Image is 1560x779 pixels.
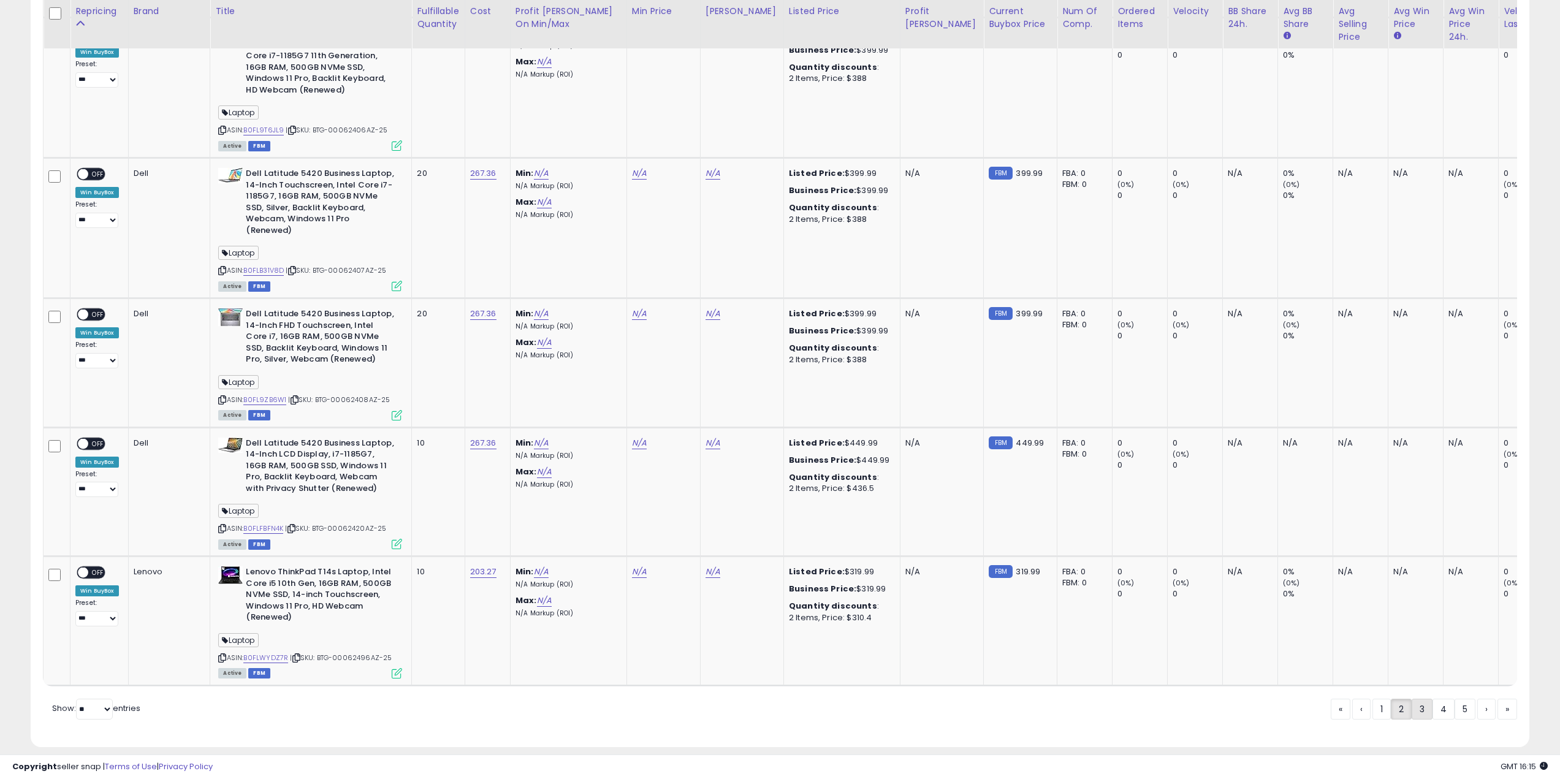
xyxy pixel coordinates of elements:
[1228,168,1268,179] div: N/A
[218,375,258,389] span: Laptop
[1173,190,1222,201] div: 0
[1283,168,1333,179] div: 0%
[1501,761,1548,772] span: 2025-09-8 16:15 GMT
[1228,5,1273,31] div: BB Share 24h.
[246,438,395,498] b: Dell Latitude 5420 Business Laptop, 14-Inch LCD Display, i7-1185G7, 16GB RAM, 500GB SSD, Windows ...
[243,125,284,135] a: B0FL9T6JL9
[1228,438,1268,449] div: N/A
[1504,578,1521,588] small: (0%)
[789,455,891,466] div: $449.99
[1338,566,1379,577] div: N/A
[417,566,455,577] div: 10
[905,566,974,577] div: N/A
[1448,168,1489,179] div: N/A
[1504,566,1553,577] div: 0
[1117,190,1167,201] div: 0
[516,336,537,348] b: Max:
[534,566,549,578] a: N/A
[905,168,974,179] div: N/A
[516,167,534,179] b: Min:
[1173,180,1190,189] small: (0%)
[248,668,270,678] span: FBM
[1062,438,1103,449] div: FBA: 0
[218,504,258,518] span: Laptop
[789,325,856,336] b: Business Price:
[218,308,402,419] div: ASIN:
[1117,330,1167,341] div: 0
[88,568,108,578] span: OFF
[706,437,720,449] a: N/A
[1448,5,1493,44] div: Avg Win Price 24h.
[218,105,258,120] span: Laptop
[1504,180,1521,189] small: (0%)
[1485,703,1488,715] span: ›
[12,761,57,772] strong: Copyright
[789,437,845,449] b: Listed Price:
[1062,168,1103,179] div: FBA: 0
[1504,460,1553,471] div: 0
[905,5,978,31] div: Profit [PERSON_NAME]
[1393,308,1434,319] div: N/A
[1173,449,1190,459] small: (0%)
[789,583,856,595] b: Business Price:
[1228,308,1268,319] div: N/A
[470,308,497,320] a: 267.36
[516,196,537,208] b: Max:
[789,483,891,494] div: 2 Items, Price: $436.5
[1173,330,1222,341] div: 0
[632,167,647,180] a: N/A
[789,600,877,612] b: Quantity discounts
[1283,320,1300,330] small: (0%)
[1016,437,1044,449] span: 449.99
[134,5,205,18] div: Brand
[218,566,243,584] img: 41KHdn8YO4L._SL40_.jpg
[789,62,891,73] div: :
[1505,703,1509,715] span: »
[1117,438,1167,449] div: 0
[243,523,283,534] a: B0FLFBFN4K
[789,167,845,179] b: Listed Price:
[516,452,617,460] p: N/A Markup (ROI)
[1504,588,1553,599] div: 0
[1173,438,1222,449] div: 0
[706,5,778,18] div: [PERSON_NAME]
[1173,460,1222,471] div: 0
[470,5,505,18] div: Cost
[1393,5,1438,31] div: Avg Win Price
[516,609,617,618] p: N/A Markup (ROI)
[1455,699,1475,720] a: 5
[789,342,877,354] b: Quantity discounts
[789,325,891,336] div: $399.99
[75,327,119,338] div: Win BuyBox
[52,702,140,714] span: Show: entries
[516,580,617,589] p: N/A Markup (ROI)
[1062,566,1103,577] div: FBA: 0
[88,438,108,449] span: OFF
[1117,180,1135,189] small: (0%)
[989,307,1013,320] small: FBM
[1173,5,1217,18] div: Velocity
[470,167,497,180] a: 267.36
[1173,50,1222,61] div: 0
[290,653,392,663] span: | SKU: BTG-00062496AZ-25
[537,466,552,478] a: N/A
[706,308,720,320] a: N/A
[1173,320,1190,330] small: (0%)
[789,202,877,213] b: Quantity discounts
[632,308,647,320] a: N/A
[75,457,119,468] div: Win BuyBox
[417,438,455,449] div: 10
[989,167,1013,180] small: FBM
[1448,566,1489,577] div: N/A
[88,169,108,180] span: OFF
[632,437,647,449] a: N/A
[1504,320,1521,330] small: (0%)
[789,454,856,466] b: Business Price:
[1283,308,1333,319] div: 0%
[1228,566,1268,577] div: N/A
[1062,5,1107,31] div: Num of Comp.
[1504,5,1548,31] div: Velocity Last 7d
[246,28,395,99] b: Dell Latitude 5420 Business Laptop, Silver, 14-Inch Touchscreen, Intel Core i7-1185G7 11th Genera...
[218,28,402,150] div: ASIN:
[516,466,537,477] b: Max:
